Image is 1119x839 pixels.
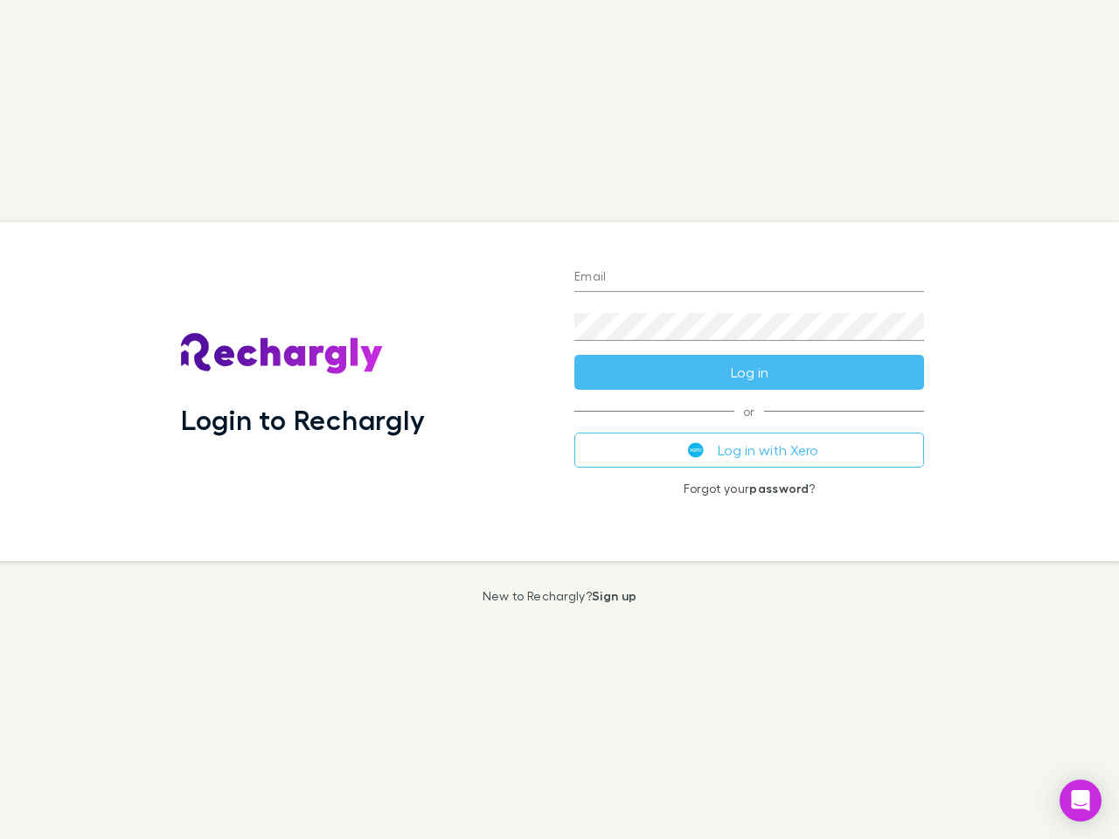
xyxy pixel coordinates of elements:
button: Log in with Xero [574,433,924,468]
span: or [574,411,924,412]
h1: Login to Rechargly [181,403,425,436]
div: Open Intercom Messenger [1060,780,1102,822]
button: Log in [574,355,924,390]
img: Xero's logo [688,442,704,458]
p: Forgot your ? [574,482,924,496]
p: New to Rechargly? [483,589,637,603]
a: password [749,481,809,496]
a: Sign up [592,588,636,603]
img: Rechargly's Logo [181,333,384,375]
